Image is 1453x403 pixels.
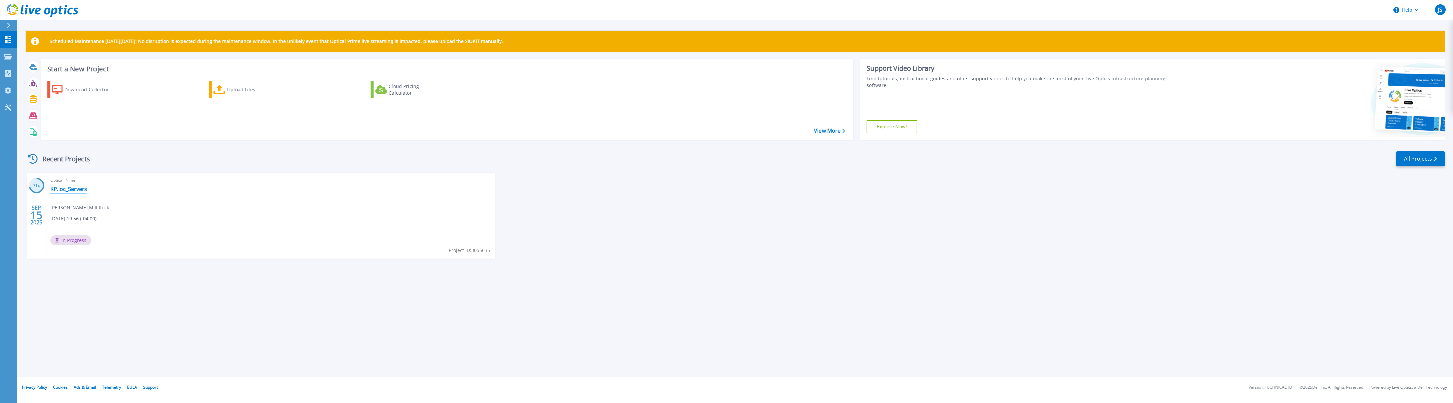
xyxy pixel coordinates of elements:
li: Version: [TECHNICAL_ID] [1249,385,1294,390]
h3: Start a New Project [47,65,845,73]
span: JS [1438,7,1442,12]
a: Explore Now! [867,120,917,133]
div: Download Collector [64,83,118,96]
span: 15 [30,212,42,218]
span: [DATE] 19:56 (-04:00) [50,215,96,222]
a: View More [814,128,845,134]
div: Upload Files [227,83,281,96]
span: [PERSON_NAME] , Mill Rock [50,204,109,211]
div: Cloud Pricing Calculator [389,83,442,96]
div: SEP 2025 [30,203,43,227]
li: Powered by Live Optics, a Dell Technology [1369,385,1447,390]
li: © 2025 Dell Inc. All Rights Reserved [1300,385,1363,390]
span: In Progress [50,235,91,245]
a: EULA [127,384,137,390]
span: % [38,184,40,188]
a: KP.loc_Servers [50,186,87,192]
a: Cookies [53,384,68,390]
h3: 71 [29,182,44,190]
div: Recent Projects [26,151,99,167]
a: Ads & Email [74,384,96,390]
a: Upload Files [209,81,283,98]
a: Cloud Pricing Calculator [371,81,445,98]
span: Optical Prime [50,177,491,184]
p: Scheduled Maintenance [DATE][DATE]: No disruption is expected during the maintenance window. In t... [50,39,503,44]
a: Support [143,384,158,390]
a: All Projects [1396,151,1445,166]
a: Telemetry [102,384,121,390]
a: Privacy Policy [22,384,47,390]
div: Support Video Library [867,64,1174,73]
span: Project ID: 3055635 [449,247,490,254]
a: Download Collector [47,81,122,98]
div: Find tutorials, instructional guides and other support videos to help you make the most of your L... [867,75,1174,89]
